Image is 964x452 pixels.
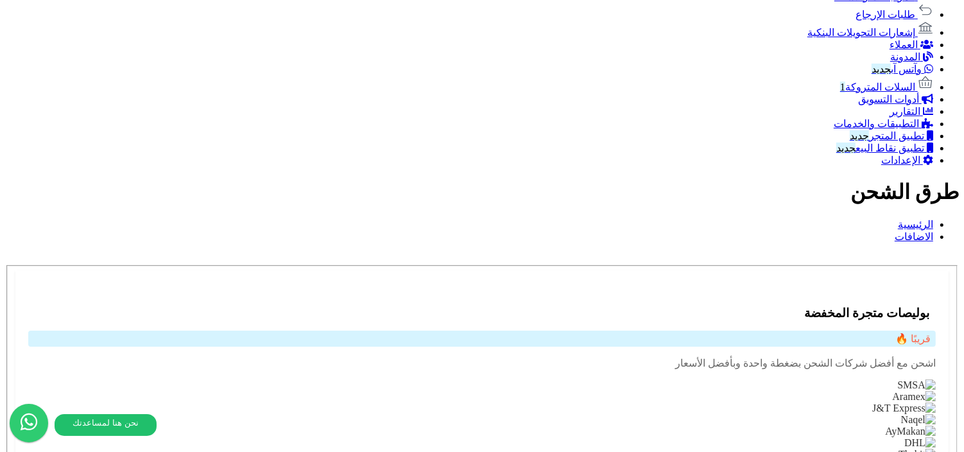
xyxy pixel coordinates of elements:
img: AyMakan [885,426,936,437]
span: جديد [836,143,856,153]
a: أدوات التسويق [858,94,933,105]
p: اشحن مع أفضل شركات الشحن بضغطة واحدة وبأفضل الأسعار [28,357,936,369]
span: التقارير [890,106,920,117]
a: الاضافات [895,231,933,242]
a: تطبيق نقاط البيعجديد [836,143,933,153]
a: المدونة [890,51,933,62]
span: الإعدادات [881,155,920,166]
a: الإعدادات [881,155,933,166]
img: Naqel [901,414,936,426]
span: تطبيق نقاط البيع [836,143,924,153]
a: السلات المتروكة1 [840,82,933,92]
span: تطبيق المتجر [850,130,924,141]
span: التطبيقات والخدمات [834,118,919,129]
span: 1 [840,82,845,92]
span: جديد [872,64,891,74]
a: إشعارات التحويلات البنكية [807,27,933,38]
span: أدوات التسويق [858,94,919,105]
span: جديد [850,130,869,141]
span: المدونة [890,51,920,62]
img: Aramex [892,391,936,403]
span: السلات المتروكة [840,82,915,92]
img: J&T Express [872,403,936,414]
span: طلبات الإرجاع [856,9,915,20]
a: التقارير [890,106,933,117]
img: SMSA [897,379,936,391]
a: وآتس آبجديد [872,64,933,74]
p: قريبًا 🔥 [28,331,936,347]
a: التطبيقات والخدمات [834,118,933,129]
b: طرق الشحن [850,180,959,204]
img: DHL [904,437,936,449]
span: وآتس آب [872,64,922,74]
span: إشعارات التحويلات البنكية [807,27,915,38]
a: تطبيق المتجرجديد [850,130,933,141]
a: العملاء [890,39,933,50]
a: الرئيسية [898,219,933,230]
h3: بوليصات متجرة المخفضة [28,306,936,320]
span: العملاء [890,39,918,50]
a: طلبات الإرجاع [856,9,933,20]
